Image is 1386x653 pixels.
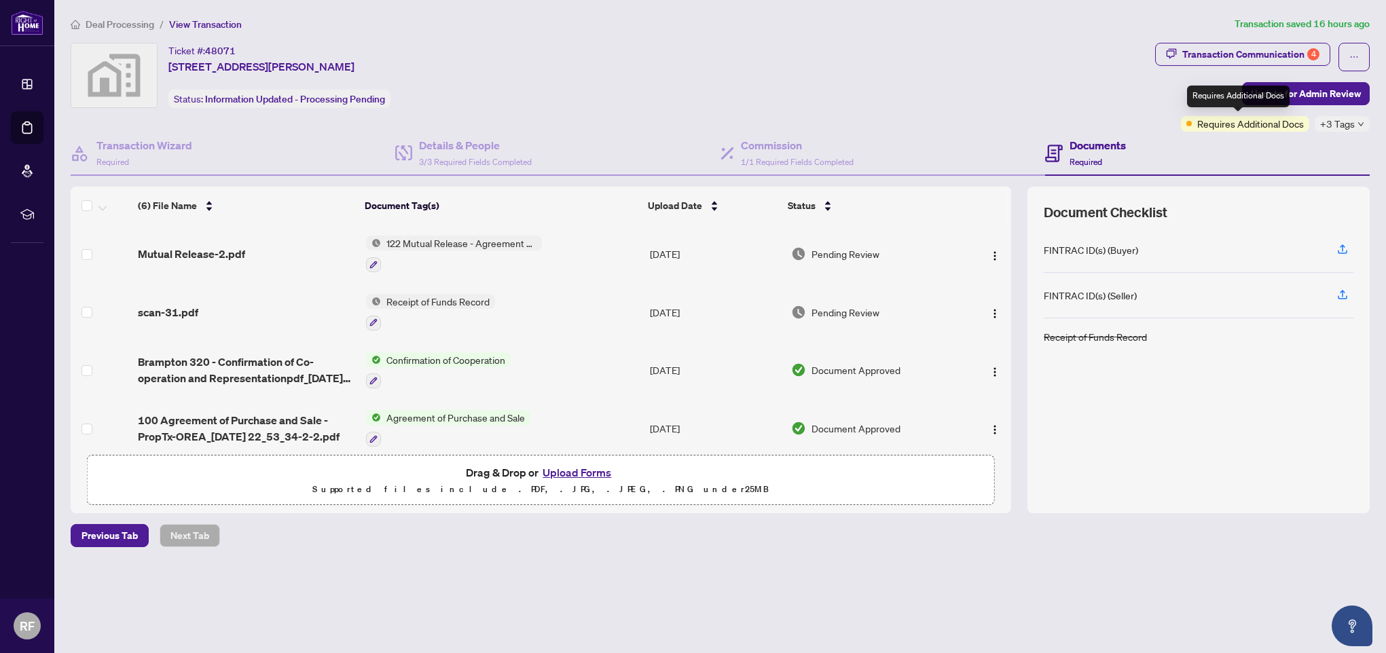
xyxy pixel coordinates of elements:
[989,250,1000,261] img: Logo
[71,43,157,107] img: svg%3e
[984,417,1006,439] button: Logo
[1307,48,1319,60] div: 4
[648,198,702,213] span: Upload Date
[644,341,785,400] td: [DATE]
[138,246,245,262] span: Mutual Release-2.pdf
[811,421,900,436] span: Document Approved
[138,198,197,213] span: (6) File Name
[169,18,242,31] span: View Transaction
[1320,116,1355,132] span: +3 Tags
[71,20,80,29] span: home
[1242,82,1370,105] button: Update for Admin Review
[984,359,1006,381] button: Logo
[138,412,354,445] span: 100 Agreement of Purchase and Sale - PropTx-OREA_[DATE] 22_53_34-2-2.pdf
[989,367,1000,377] img: Logo
[359,187,642,225] th: Document Tag(s)
[984,301,1006,323] button: Logo
[381,410,530,425] span: Agreement of Purchase and Sale
[71,524,149,547] button: Previous Tab
[984,243,1006,265] button: Logo
[160,524,220,547] button: Next Tab
[366,352,381,367] img: Status Icon
[811,246,879,261] span: Pending Review
[366,236,542,272] button: Status Icon122 Mutual Release - Agreement of Purchase and Sale
[366,410,530,447] button: Status IconAgreement of Purchase and Sale
[205,93,385,105] span: Information Updated - Processing Pending
[741,137,854,153] h4: Commission
[366,352,511,389] button: Status IconConfirmation of Cooperation
[160,16,164,32] li: /
[132,187,359,225] th: (6) File Name
[1044,203,1167,222] span: Document Checklist
[644,225,785,283] td: [DATE]
[168,58,354,75] span: [STREET_ADDRESS][PERSON_NAME]
[1349,52,1359,62] span: ellipsis
[419,137,532,153] h4: Details & People
[1044,329,1147,344] div: Receipt of Funds Record
[1070,157,1102,167] span: Required
[1187,86,1290,107] div: Requires Additional Docs
[1155,43,1330,66] button: Transaction Communication4
[381,294,495,309] span: Receipt of Funds Record
[381,236,542,250] span: 122 Mutual Release - Agreement of Purchase and Sale
[644,283,785,341] td: [DATE]
[1235,16,1370,32] article: Transaction saved 16 hours ago
[791,246,806,261] img: Document Status
[138,304,198,320] span: scan-31.pdf
[791,305,806,320] img: Document Status
[1182,43,1319,65] div: Transaction Communication
[1197,116,1304,131] span: Requires Additional Docs
[138,354,354,386] span: Brampton 320 - Confirmation of Co-operation and Representationpdf_[DATE] 22_53_31-2.pdf
[1251,83,1361,105] span: Update for Admin Review
[791,421,806,436] img: Document Status
[96,157,129,167] span: Required
[205,45,236,57] span: 48071
[20,616,35,635] span: RF
[642,187,782,225] th: Upload Date
[1357,121,1364,128] span: down
[96,481,986,498] p: Supported files include .PDF, .JPG, .JPEG, .PNG under 25 MB
[811,305,879,320] span: Pending Review
[86,18,154,31] span: Deal Processing
[791,362,806,377] img: Document Status
[782,187,958,225] th: Status
[1070,137,1126,153] h4: Documents
[539,464,615,481] button: Upload Forms
[168,90,390,108] div: Status:
[741,157,854,167] span: 1/1 Required Fields Completed
[989,308,1000,319] img: Logo
[1044,288,1137,303] div: FINTRAC ID(s) (Seller)
[88,455,994,506] span: Drag & Drop orUpload FormsSupported files include .PDF, .JPG, .JPEG, .PNG under25MB
[644,399,785,458] td: [DATE]
[366,410,381,425] img: Status Icon
[366,236,381,250] img: Status Icon
[11,10,43,35] img: logo
[96,137,192,153] h4: Transaction Wizard
[989,424,1000,435] img: Logo
[366,294,495,331] button: Status IconReceipt of Funds Record
[788,198,816,213] span: Status
[168,43,236,58] div: Ticket #:
[81,525,138,546] span: Previous Tab
[419,157,532,167] span: 3/3 Required Fields Completed
[1044,242,1138,257] div: FINTRAC ID(s) (Buyer)
[811,362,900,377] span: Document Approved
[466,464,615,481] span: Drag & Drop or
[381,352,511,367] span: Confirmation of Cooperation
[366,294,381,309] img: Status Icon
[1332,605,1372,646] button: Open asap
